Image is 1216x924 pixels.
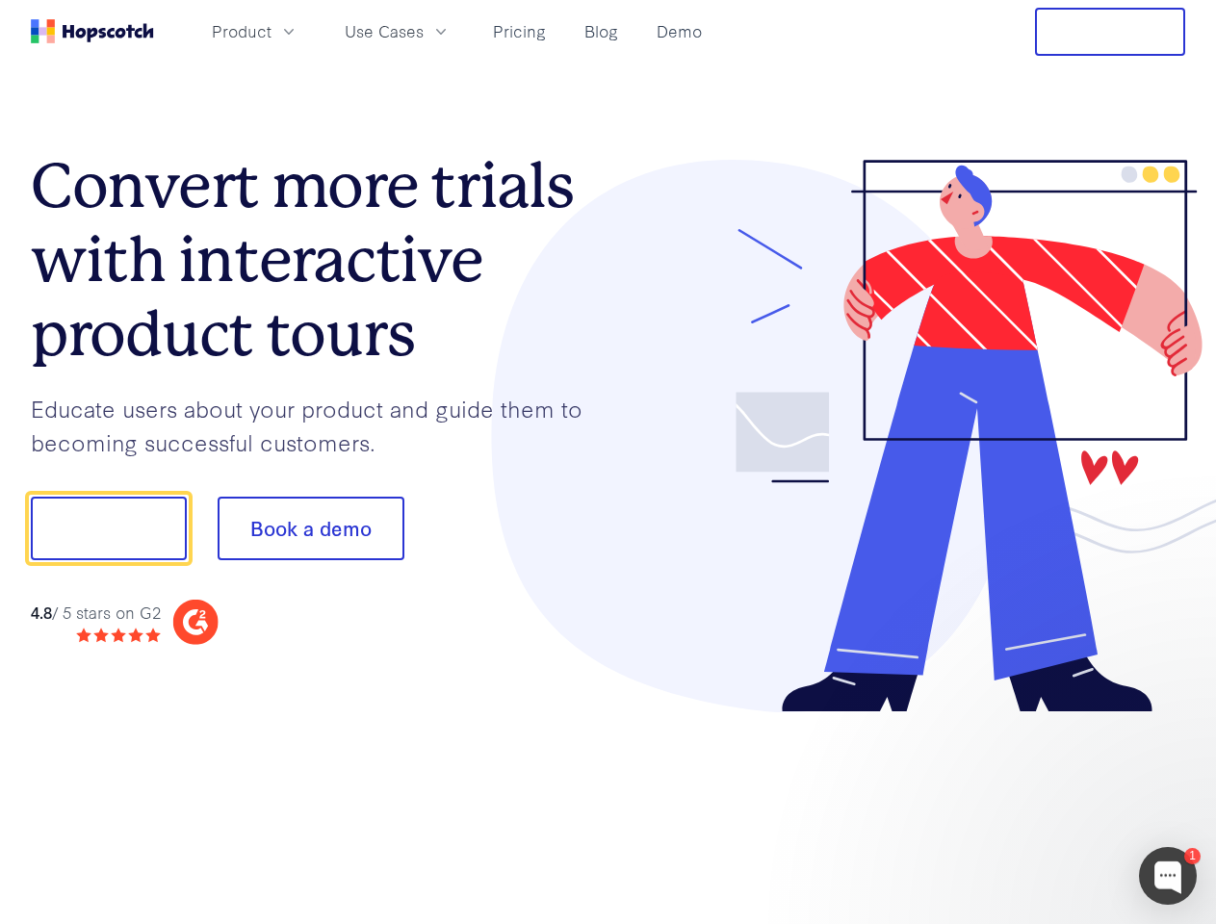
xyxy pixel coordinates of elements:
button: Use Cases [333,15,462,47]
button: Show me! [31,497,187,560]
a: Blog [577,15,626,47]
div: 1 [1184,848,1201,864]
span: Product [212,19,272,43]
span: Use Cases [345,19,424,43]
a: Pricing [485,15,554,47]
h1: Convert more trials with interactive product tours [31,149,608,371]
a: Home [31,19,154,43]
a: Demo [649,15,710,47]
strong: 4.8 [31,601,52,623]
button: Free Trial [1035,8,1185,56]
button: Product [200,15,310,47]
div: / 5 stars on G2 [31,601,161,625]
p: Educate users about your product and guide them to becoming successful customers. [31,392,608,458]
button: Book a demo [218,497,404,560]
